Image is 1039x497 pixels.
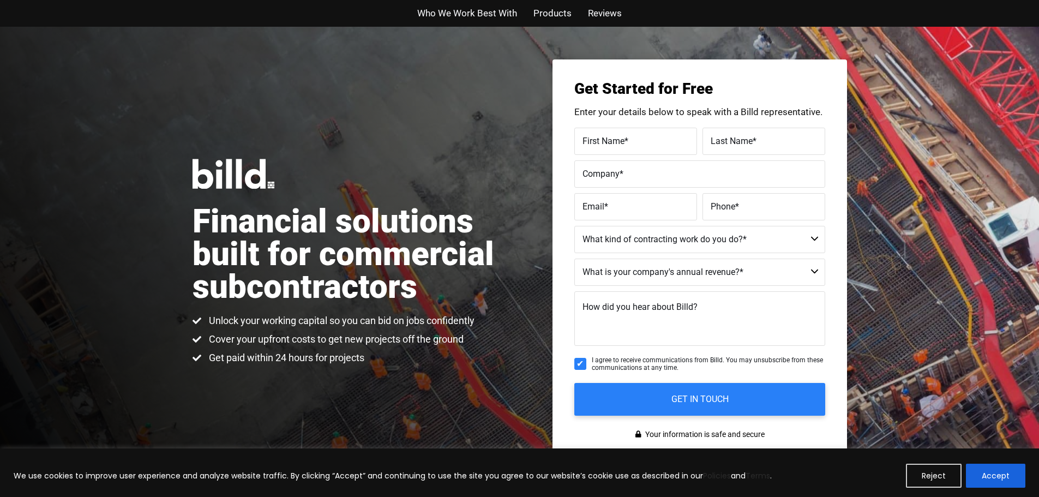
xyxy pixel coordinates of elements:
[193,205,520,303] h1: Financial solutions built for commercial subcontractors
[711,135,753,146] span: Last Name
[582,168,620,178] span: Company
[206,333,464,346] span: Cover your upfront costs to get new projects off the ground
[14,469,772,482] p: We use cookies to improve user experience and analyze website traffic. By clicking “Accept” and c...
[417,5,517,21] a: Who We Work Best With
[574,358,586,370] input: I agree to receive communications from Billd. You may unsubscribe from these communications at an...
[206,314,475,327] span: Unlock your working capital so you can bid on jobs confidently
[592,356,825,372] span: I agree to receive communications from Billd. You may unsubscribe from these communications at an...
[703,470,731,481] a: Policies
[746,470,770,481] a: Terms
[588,5,622,21] a: Reviews
[711,201,735,211] span: Phone
[574,81,825,97] h3: Get Started for Free
[906,464,962,488] button: Reject
[206,351,364,364] span: Get paid within 24 hours for projects
[582,302,698,312] span: How did you hear about Billd?
[966,464,1025,488] button: Accept
[582,135,624,146] span: First Name
[574,383,825,416] input: GET IN TOUCH
[574,107,825,117] p: Enter your details below to speak with a Billd representative.
[642,427,765,442] span: Your information is safe and secure
[582,201,604,211] span: Email
[533,5,572,21] a: Products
